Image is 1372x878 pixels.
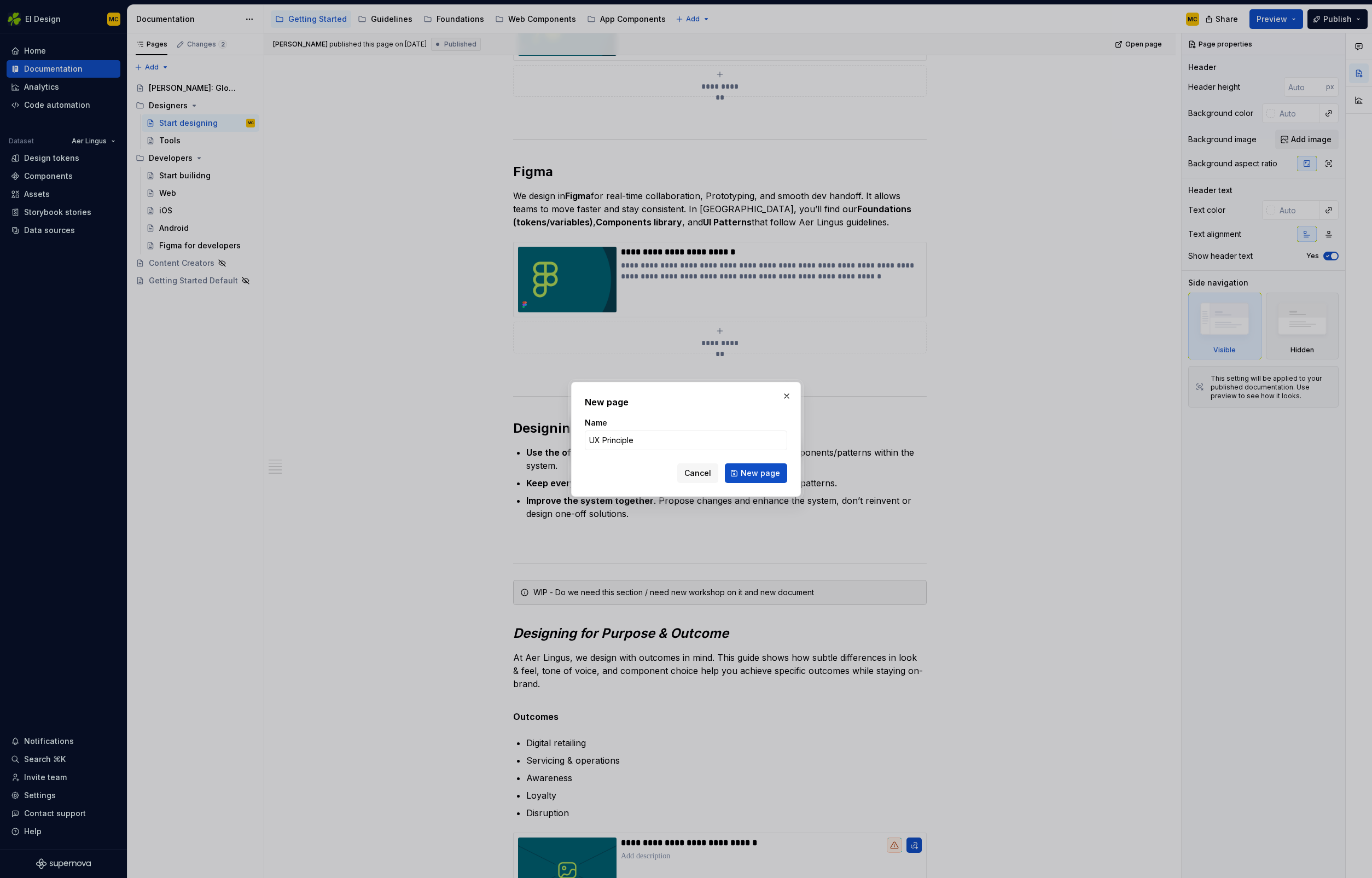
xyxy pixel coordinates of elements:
[677,463,718,483] button: Cancel
[684,468,711,479] span: Cancel
[585,396,787,409] h2: New page
[741,468,780,479] span: New page
[725,463,787,483] button: New page
[585,417,607,428] label: Name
